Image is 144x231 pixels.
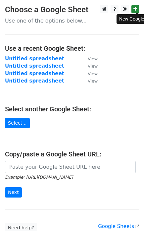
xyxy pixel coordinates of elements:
[81,71,98,77] a: View
[5,5,139,15] h3: Choose a Google Sheet
[5,105,139,113] h4: Select another Google Sheet:
[81,56,98,62] a: View
[5,161,136,173] input: Paste your Google Sheet URL here
[88,56,98,61] small: View
[5,63,64,69] a: Untitled spreadsheet
[5,118,30,128] a: Select...
[5,175,73,180] small: Example: [URL][DOMAIN_NAME]
[88,64,98,69] small: View
[81,63,98,69] a: View
[5,17,139,24] p: Use one of the options below...
[81,78,98,84] a: View
[5,150,139,158] h4: Copy/paste a Google Sheet URL:
[88,79,98,84] small: View
[5,56,64,62] a: Untitled spreadsheet
[5,187,22,198] input: Next
[111,199,144,231] iframe: Chat Widget
[88,71,98,76] small: View
[5,44,139,52] h4: Use a recent Google Sheet:
[5,71,64,77] a: Untitled spreadsheet
[98,223,139,229] a: Google Sheets
[5,78,64,84] a: Untitled spreadsheet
